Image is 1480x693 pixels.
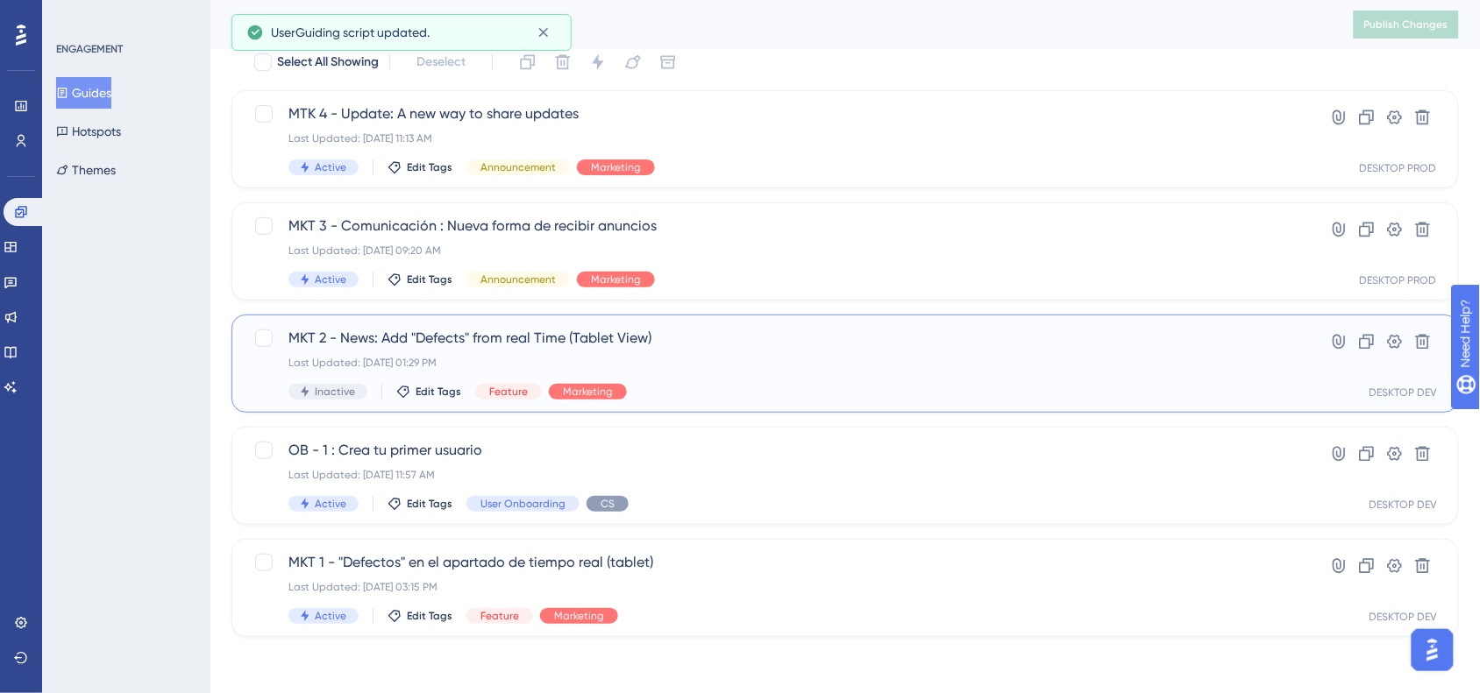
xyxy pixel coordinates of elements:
[388,272,452,286] button: Edit Tags
[315,497,346,511] span: Active
[407,609,452,623] span: Edit Tags
[480,609,519,623] span: Feature
[388,160,452,174] button: Edit Tags
[56,42,123,56] div: ENGAGEMENT
[1360,273,1437,287] div: DESKTOP PROD
[56,116,121,147] button: Hotspots
[288,103,1262,124] span: MTK 4 - Update: A new way to share updates
[480,160,556,174] span: Announcement
[407,497,452,511] span: Edit Tags
[315,272,346,286] span: Active
[388,497,452,511] button: Edit Tags
[56,154,116,186] button: Themes
[407,272,452,286] span: Edit Tags
[288,440,1262,461] span: OB - 1 : Crea tu primer usuario
[41,4,110,25] span: Need Help?
[1406,624,1459,676] iframe: UserGuiding AI Assistant Launcher
[601,497,615,511] span: CS
[271,22,430,43] span: UserGuiding script updated.
[388,609,452,623] button: Edit Tags
[489,385,528,399] span: Feature
[231,12,1310,37] div: Guides
[554,609,604,623] span: Marketing
[563,385,613,399] span: Marketing
[591,160,641,174] span: Marketing
[315,385,355,399] span: Inactive
[480,272,556,286] span: Announcement
[288,131,1262,145] div: Last Updated: [DATE] 11:13 AM
[1370,385,1437,400] div: DESKTOP DEV
[288,216,1262,237] span: MKT 3 - Comunicación : Nueva forma de recibir anuncios
[396,385,461,399] button: Edit Tags
[56,77,111,109] button: Guides
[1354,11,1459,39] button: Publish Changes
[1370,610,1437,624] div: DESKTOP DEV
[407,160,452,174] span: Edit Tags
[416,385,461,399] span: Edit Tags
[480,497,566,511] span: User Onboarding
[277,52,379,73] span: Select All Showing
[1370,498,1437,512] div: DESKTOP DEV
[315,160,346,174] span: Active
[288,468,1262,482] div: Last Updated: [DATE] 11:57 AM
[1364,18,1448,32] span: Publish Changes
[591,272,641,286] span: Marketing
[288,328,1262,349] span: MKT 2 - News: Add "Defects" from real Time (Tablet View)
[1360,161,1437,175] div: DESKTOP PROD
[288,580,1262,594] div: Last Updated: [DATE] 03:15 PM
[401,46,481,78] button: Deselect
[288,244,1262,258] div: Last Updated: [DATE] 09:20 AM
[288,552,1262,573] span: MKT 1 - "Defectos" en el apartado de tiempo real (tablet)
[315,609,346,623] span: Active
[288,356,1262,370] div: Last Updated: [DATE] 01:29 PM
[416,52,466,73] span: Deselect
